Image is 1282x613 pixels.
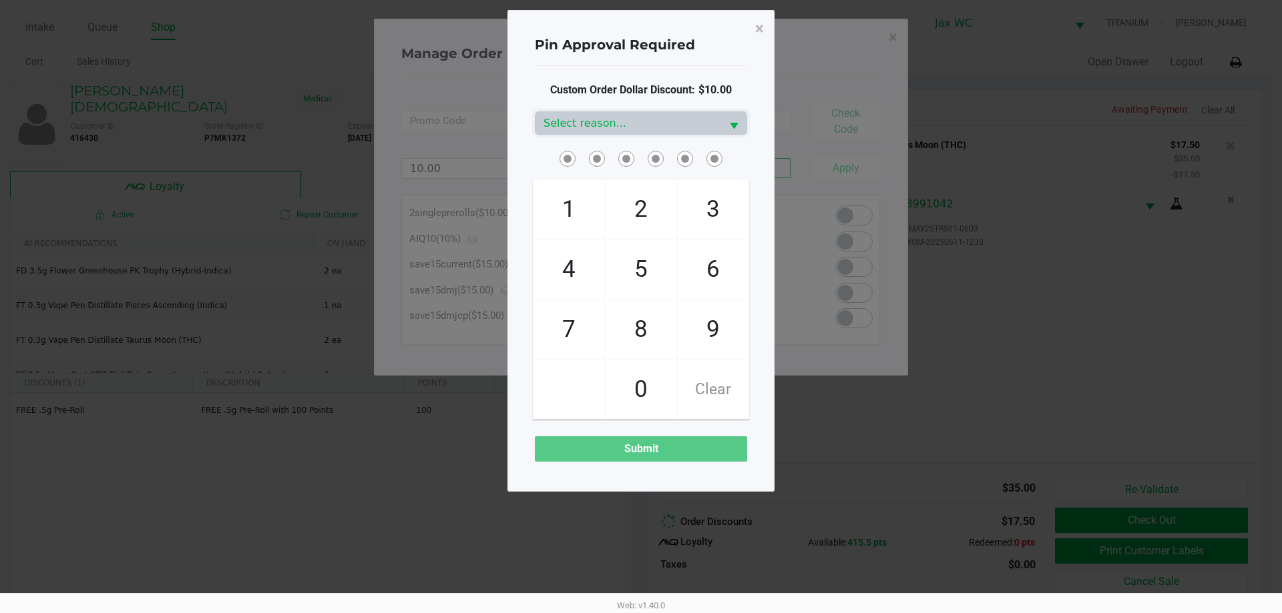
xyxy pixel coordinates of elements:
[535,35,695,55] h4: Pin Approval Required
[606,240,676,299] span: 5
[533,180,604,239] span: 1
[533,240,604,299] span: 4
[533,300,604,359] span: 7
[755,19,764,38] span: ×
[678,180,749,239] span: 3
[544,115,713,131] span: Select reason...
[617,600,665,610] span: Web: v1.40.0
[678,360,749,419] span: Clear
[678,300,749,359] span: 9
[606,360,676,419] span: 0
[721,112,746,134] button: Select
[678,240,749,299] span: 6
[550,82,732,98] span: Custom Order Dollar Discount:
[606,300,676,359] span: 8
[606,180,676,239] span: 2
[695,83,732,96] span: $10.00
